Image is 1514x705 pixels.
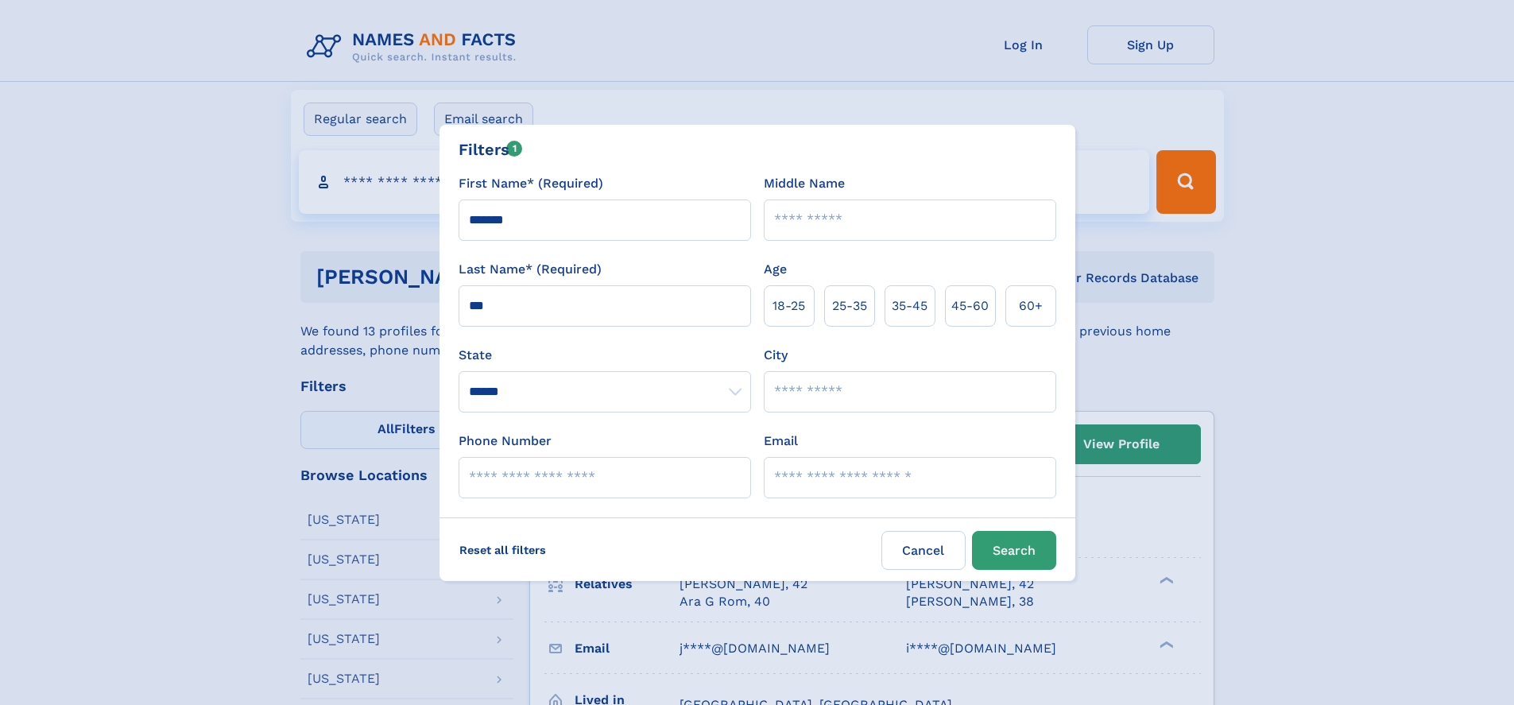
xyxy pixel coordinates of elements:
[772,296,805,316] span: 18‑25
[459,346,751,365] label: State
[1019,296,1043,316] span: 60+
[459,432,552,451] label: Phone Number
[881,531,966,570] label: Cancel
[951,296,989,316] span: 45‑60
[764,346,788,365] label: City
[459,174,603,193] label: First Name* (Required)
[892,296,927,316] span: 35‑45
[459,260,602,279] label: Last Name* (Required)
[449,531,556,569] label: Reset all filters
[764,432,798,451] label: Email
[764,260,787,279] label: Age
[764,174,845,193] label: Middle Name
[459,138,523,161] div: Filters
[972,531,1056,570] button: Search
[832,296,867,316] span: 25‑35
